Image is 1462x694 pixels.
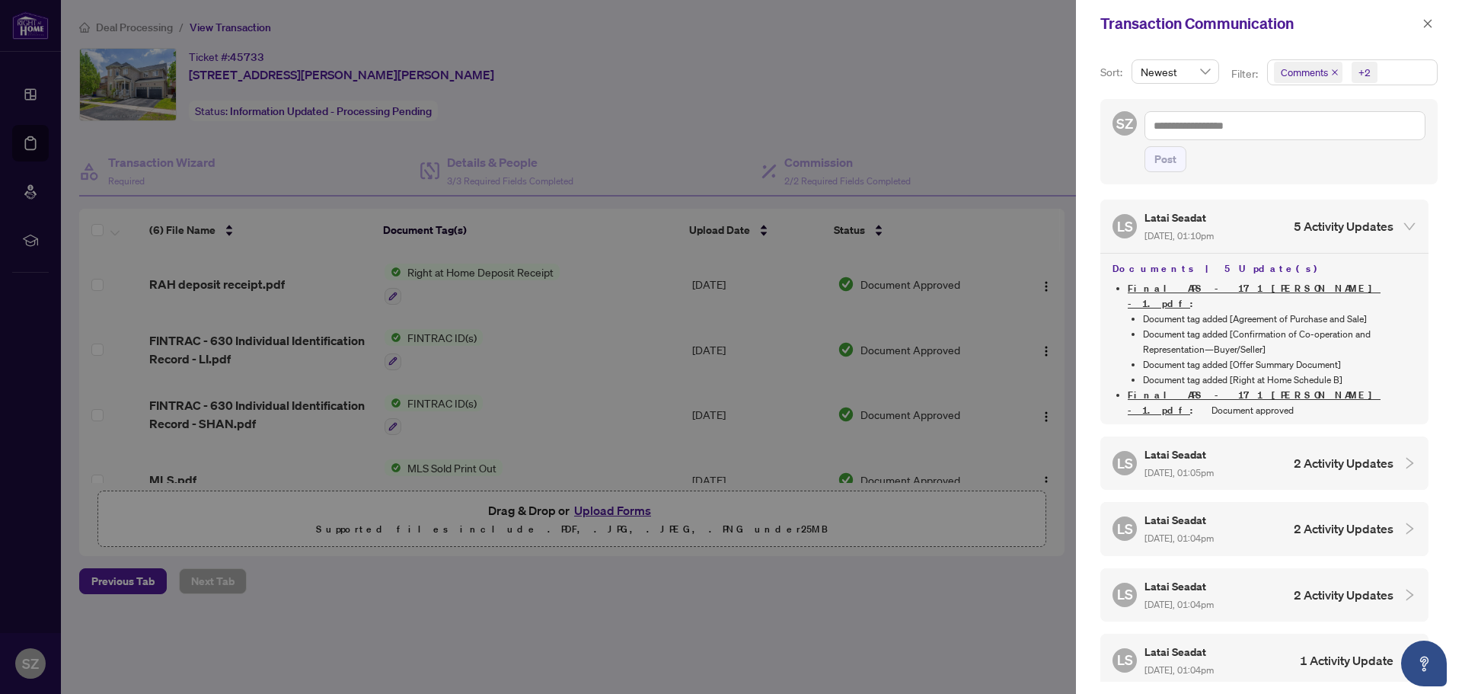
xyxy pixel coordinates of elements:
span: close [1422,18,1433,29]
span: : [1128,389,1381,417]
span: [DATE], 01:04pm [1144,532,1214,544]
div: Transaction Communication [1100,12,1418,35]
h4: 5 Activity Updates [1294,217,1393,235]
span: collapsed [1403,456,1416,470]
li: Document tag added [Offer Summary Document] [1143,357,1416,373]
button: Open asap [1401,641,1447,686]
span: collapsed [1403,588,1416,602]
li: Document tag added [Right at Home Schedule B] [1143,373,1416,388]
span: LS [1117,216,1133,237]
h4: 2 Activity Updates [1294,520,1393,538]
span: LS [1117,518,1133,539]
h5: Latai Seadat [1144,643,1214,660]
span: LS [1117,584,1133,605]
h5: Latai Seadat [1144,446,1214,463]
span: LS [1117,649,1133,670]
div: LSLatai Seadat [DATE], 01:04pm1 Activity Update [1100,634,1428,687]
span: : [1128,282,1381,310]
li: Document tag added [Agreement of Purchase and Sale] [1143,312,1416,327]
span: SZ [1116,113,1133,134]
span: close [1331,69,1339,76]
span: [DATE], 01:04pm [1144,664,1214,676]
p: Sort: [1100,64,1125,81]
span: LS [1117,453,1133,474]
span: [DATE], 01:04pm [1144,599,1214,610]
div: LSLatai Seadat [DATE], 01:05pm2 Activity Updates [1100,437,1428,490]
span: [DATE], 01:05pm [1144,467,1214,478]
button: Post [1144,146,1186,172]
li: Document tag added [Confirmation of Co-operation and Representation—Buyer/Seller] [1143,327,1416,357]
h5: Latai Seadat [1144,577,1214,595]
h4: 2 Activity Updates [1294,454,1393,472]
h5: Latai Seadat [1144,511,1214,529]
li: Document approved [1128,388,1416,418]
span: expanded [1403,219,1416,233]
span: Newest [1141,60,1210,83]
h4: Documents | 5 Update(s) [1112,260,1416,278]
h5: Latai Seadat [1144,209,1214,226]
div: LSLatai Seadat [DATE], 01:10pm5 Activity Updates [1100,200,1428,253]
span: [DATE], 01:10pm [1144,230,1214,241]
a: Final APS - 171 [PERSON_NAME] -1.pdf [1128,282,1381,310]
div: LSLatai Seadat [DATE], 01:04pm2 Activity Updates [1100,502,1428,555]
span: Comments [1274,62,1342,83]
a: Final APS - 171 [PERSON_NAME] -1.pdf [1128,389,1381,417]
p: Filter: [1231,66,1260,82]
h4: 2 Activity Updates [1294,586,1393,604]
span: Comments [1281,65,1328,80]
h4: 1 Activity Update [1300,651,1393,670]
div: LSLatai Seadat [DATE], 01:04pm2 Activity Updates [1100,568,1428,622]
div: +2 [1358,65,1371,80]
span: collapsed [1403,522,1416,536]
